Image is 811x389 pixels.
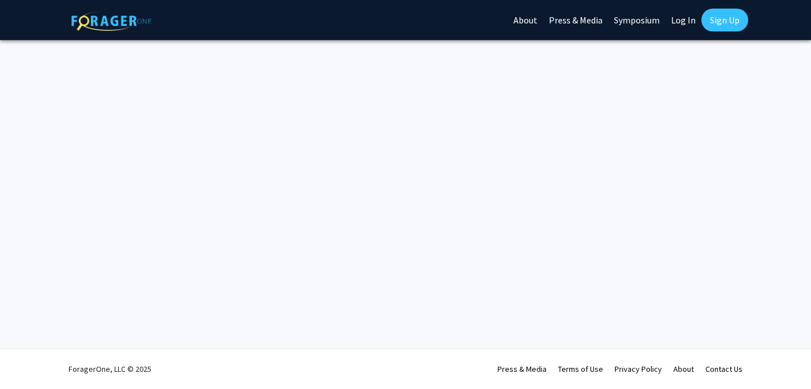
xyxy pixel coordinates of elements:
a: About [673,364,694,374]
a: Contact Us [705,364,742,374]
a: Press & Media [497,364,547,374]
a: Sign Up [701,9,748,31]
a: Terms of Use [558,364,603,374]
div: ForagerOne, LLC © 2025 [69,349,151,389]
a: Privacy Policy [615,364,662,374]
img: ForagerOne Logo [71,11,151,31]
